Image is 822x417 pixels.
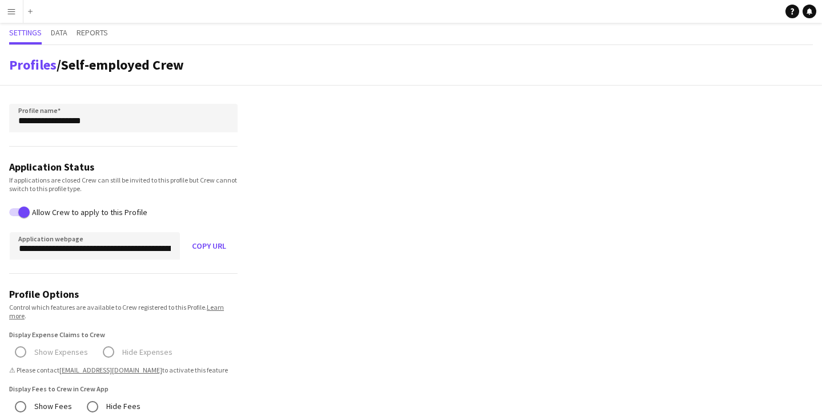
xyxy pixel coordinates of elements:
label: Hide Fees [104,398,141,415]
span: Reports [77,29,108,37]
label: Allow Crew to apply to this Profile [30,208,147,217]
button: Copy URL [181,232,238,260]
h3: Profile Options [9,288,238,301]
span: Data [51,29,67,37]
div: Control which features are available to Crew registered to this Profile. . [9,303,238,320]
label: Display Fees to Crew in Crew App [9,384,109,393]
label: Display Expense Claims to Crew [9,330,105,339]
span: Self-employed Crew [61,56,184,74]
h1: / [9,56,184,74]
a: Profiles [9,56,57,74]
a: Learn more [9,303,224,320]
a: [EMAIL_ADDRESS][DOMAIN_NAME] [59,366,162,374]
span: ⚠ Please contact to activate this feature [9,366,238,374]
div: If applications are closed Crew can still be invited to this profile but Crew cannot switch to th... [9,176,238,193]
h3: Application Status [9,160,238,173]
span: Settings [9,29,42,37]
label: Show Fees [32,398,72,415]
